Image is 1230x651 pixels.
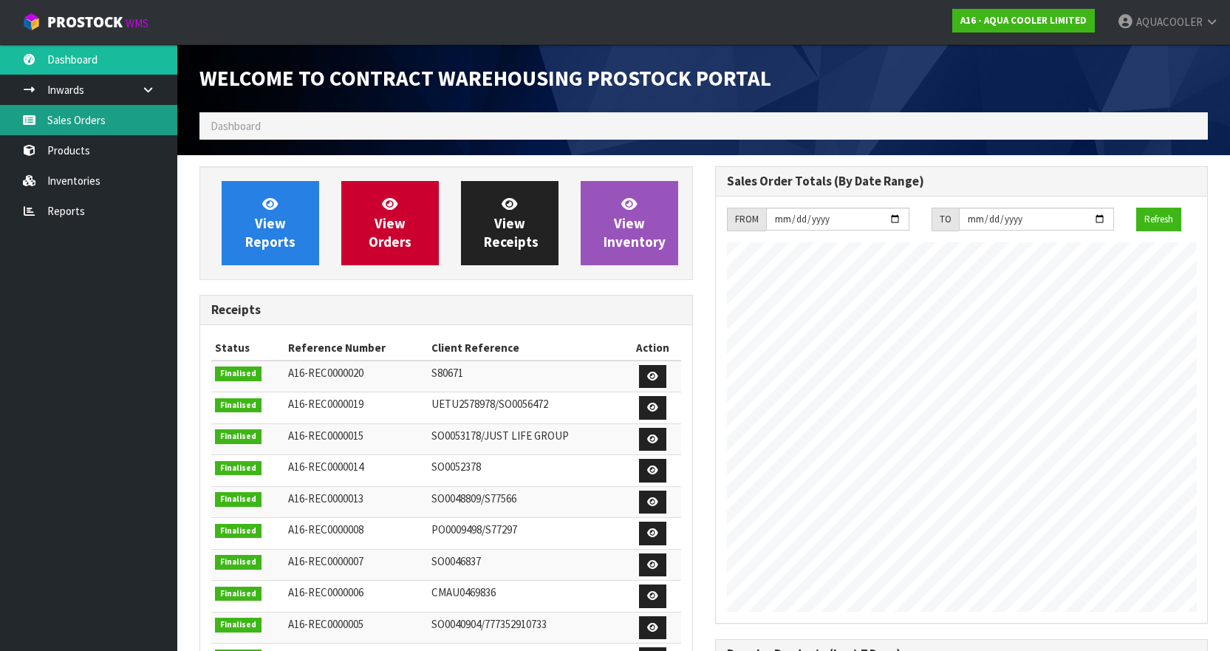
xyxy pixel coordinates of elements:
div: FROM [727,208,766,231]
span: Finalised [215,429,262,444]
span: A16-REC0000013 [288,491,363,505]
span: Finalised [215,367,262,381]
th: Client Reference [428,336,626,360]
span: SO0040904/777352910733 [431,617,547,631]
span: A16-REC0000015 [288,429,363,443]
button: Refresh [1136,208,1181,231]
th: Action [625,336,680,360]
span: A16-REC0000019 [288,397,363,411]
span: Finalised [215,618,262,633]
span: S80671 [431,366,463,380]
span: A16-REC0000008 [288,522,363,536]
span: Welcome to Contract Warehousing ProStock Portal [199,64,771,92]
span: View Inventory [604,195,666,250]
h3: Sales Order Totals (By Date Range) [727,174,1197,188]
span: View Reports [245,195,295,250]
span: A16-REC0000006 [288,585,363,599]
span: Finalised [215,398,262,413]
span: View Orders [369,195,411,250]
span: CMAU0469836 [431,585,496,599]
span: View Receipts [484,195,539,250]
span: Finalised [215,461,262,476]
span: ProStock [47,13,123,32]
th: Status [211,336,284,360]
span: Finalised [215,555,262,570]
span: Dashboard [211,119,261,133]
a: ViewOrders [341,181,439,265]
small: WMS [126,16,148,30]
span: SO0048809/S77566 [431,491,516,505]
a: ViewReports [222,181,319,265]
span: UETU2578978/SO0056472 [431,397,548,411]
strong: A16 - AQUA COOLER LIMITED [960,14,1087,27]
span: PO0009498/S77297 [431,522,517,536]
img: cube-alt.png [22,13,41,31]
span: Finalised [215,492,262,507]
span: A16-REC0000020 [288,366,363,380]
span: Finalised [215,524,262,539]
th: Reference Number [284,336,428,360]
a: ViewInventory [581,181,678,265]
span: A16-REC0000005 [288,617,363,631]
span: A16-REC0000014 [288,460,363,474]
span: A16-REC0000007 [288,554,363,568]
div: TO [932,208,959,231]
span: SO0053178/JUST LIFE GROUP [431,429,569,443]
span: SO0046837 [431,554,481,568]
h3: Receipts [211,303,681,317]
span: Finalised [215,587,262,601]
a: ViewReceipts [461,181,558,265]
span: AQUACOOLER [1136,15,1203,29]
span: SO0052378 [431,460,481,474]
